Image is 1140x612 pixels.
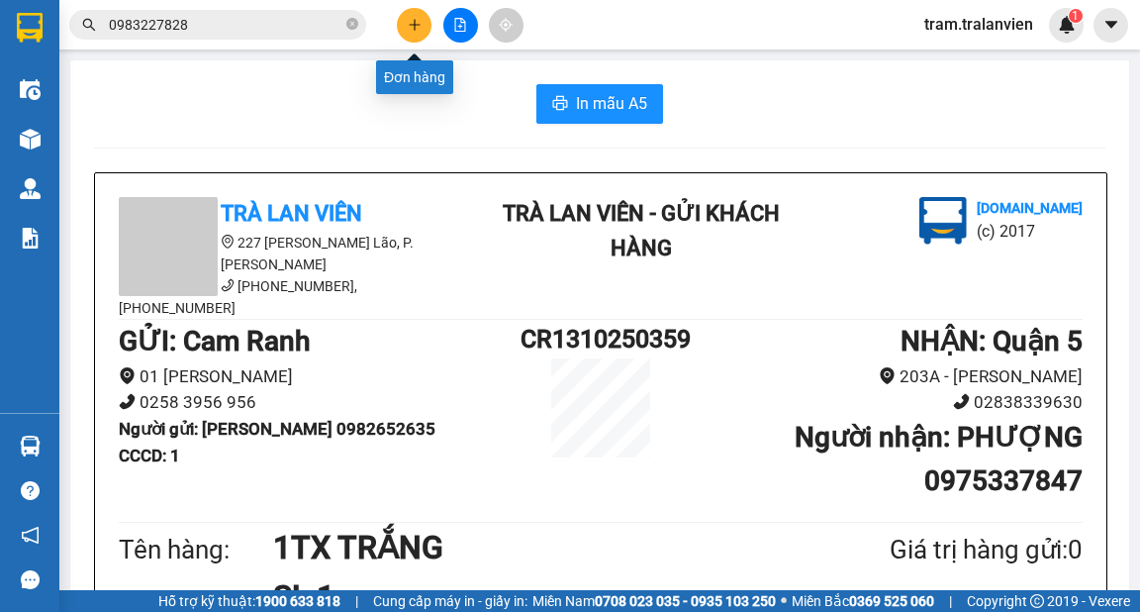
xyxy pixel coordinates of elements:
[20,79,41,100] img: warehouse-icon
[119,367,136,384] span: environment
[255,593,340,609] strong: 1900 633 818
[21,481,40,500] span: question-circle
[119,446,180,465] b: CCCD : 1
[158,590,340,612] span: Hỗ trợ kỹ thuật:
[901,325,1083,357] b: NHẬN : Quận 5
[953,393,970,410] span: phone
[376,60,453,94] div: Đơn hàng
[21,526,40,545] span: notification
[1102,16,1120,34] span: caret-down
[489,8,523,43] button: aim
[681,389,1083,416] li: 02838339630
[346,18,358,30] span: close-circle
[221,278,235,292] span: phone
[919,197,967,245] img: logo.jpg
[215,25,262,72] img: logo.jpg
[119,325,311,357] b: GỬI : Cam Ranh
[503,201,780,260] b: Trà Lan Viên - Gửi khách hàng
[221,235,235,249] span: environment
[20,129,41,150] img: warehouse-icon
[1069,9,1083,23] sup: 1
[521,320,681,358] h1: CR1310250359
[794,530,1083,570] div: Giá trị hàng gửi: 0
[879,367,896,384] span: environment
[849,593,934,609] strong: 0369 525 060
[977,219,1083,244] li: (c) 2017
[795,421,1083,497] b: Người nhận : PHƯỢNG 0975337847
[576,91,647,116] span: In mẫu A5
[552,95,568,114] span: printer
[1058,16,1076,34] img: icon-new-feature
[1072,9,1079,23] span: 1
[119,530,273,570] div: Tên hàng:
[119,275,475,319] li: [PHONE_NUMBER], [PHONE_NUMBER]
[119,389,521,416] li: 0258 3956 956
[21,570,40,589] span: message
[1093,8,1128,43] button: caret-down
[166,75,272,91] b: [DOMAIN_NAME]
[792,590,934,612] span: Miền Bắc
[166,94,272,119] li: (c) 2017
[346,16,358,35] span: close-circle
[20,228,41,249] img: solution-icon
[532,590,776,612] span: Miền Nam
[536,84,663,124] button: printerIn mẫu A5
[82,18,96,32] span: search
[122,29,196,225] b: Trà Lan Viên - Gửi khách hàng
[109,14,342,36] input: Tìm tên, số ĐT hoặc mã đơn
[397,8,431,43] button: plus
[408,18,422,32] span: plus
[499,18,513,32] span: aim
[355,590,358,612] span: |
[595,593,776,609] strong: 0708 023 035 - 0935 103 250
[781,597,787,605] span: ⚪️
[908,12,1049,37] span: tram.tralanvien
[221,201,362,226] b: Trà Lan Viên
[443,8,478,43] button: file-add
[119,232,475,275] li: 227 [PERSON_NAME] Lão, P. [PERSON_NAME]
[119,419,435,439] b: Người gửi : [PERSON_NAME] 0982652635
[453,18,467,32] span: file-add
[17,13,43,43] img: logo-vxr
[977,200,1083,216] b: [DOMAIN_NAME]
[20,178,41,199] img: warehouse-icon
[119,363,521,390] li: 01 [PERSON_NAME]
[273,523,794,572] h1: 1TX TRẮNG
[681,363,1083,390] li: 203A - [PERSON_NAME]
[119,393,136,410] span: phone
[20,436,41,457] img: warehouse-icon
[373,590,527,612] span: Cung cấp máy in - giấy in:
[1030,594,1044,608] span: copyright
[949,590,952,612] span: |
[25,128,72,221] b: Trà Lan Viên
